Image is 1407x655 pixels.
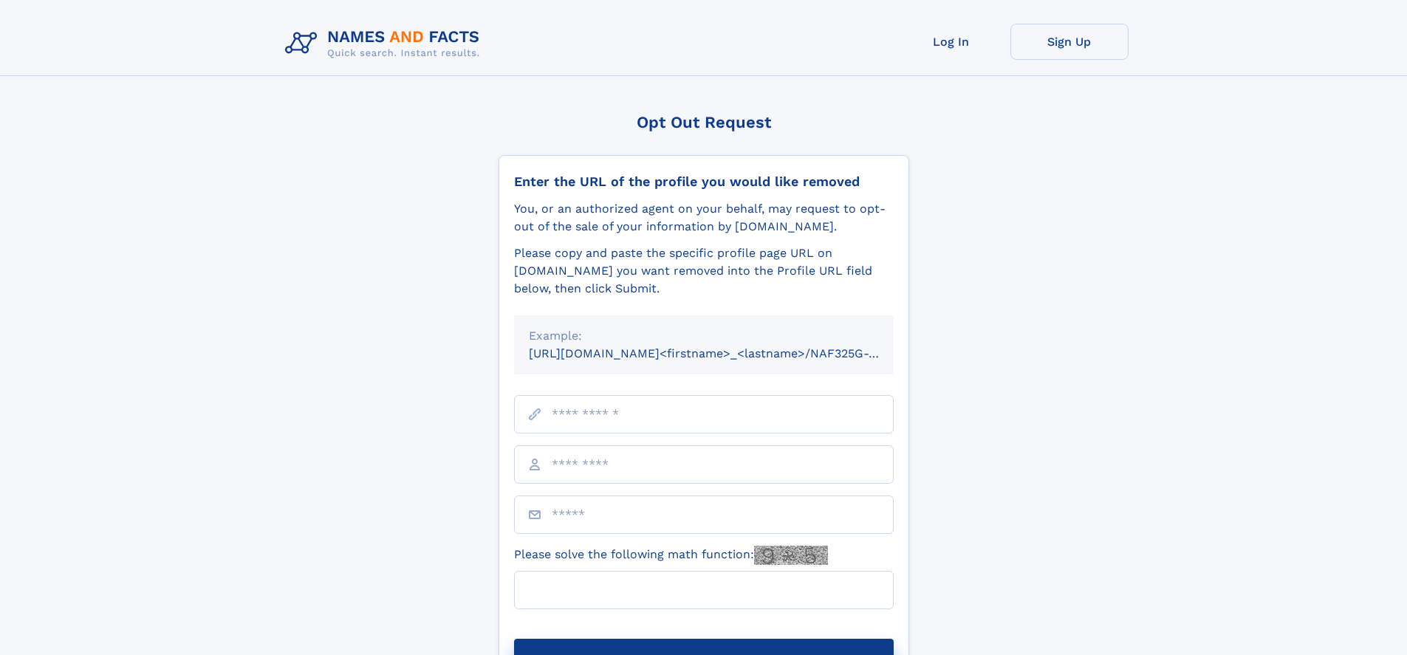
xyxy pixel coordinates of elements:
[499,113,909,131] div: Opt Out Request
[514,546,828,565] label: Please solve the following math function:
[529,327,879,345] div: Example:
[514,200,894,236] div: You, or an authorized agent on your behalf, may request to opt-out of the sale of your informatio...
[279,24,492,64] img: Logo Names and Facts
[514,244,894,298] div: Please copy and paste the specific profile page URL on [DOMAIN_NAME] you want removed into the Pr...
[1010,24,1129,60] a: Sign Up
[529,346,922,360] small: [URL][DOMAIN_NAME]<firstname>_<lastname>/NAF325G-xxxxxxxx
[514,174,894,190] div: Enter the URL of the profile you would like removed
[892,24,1010,60] a: Log In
